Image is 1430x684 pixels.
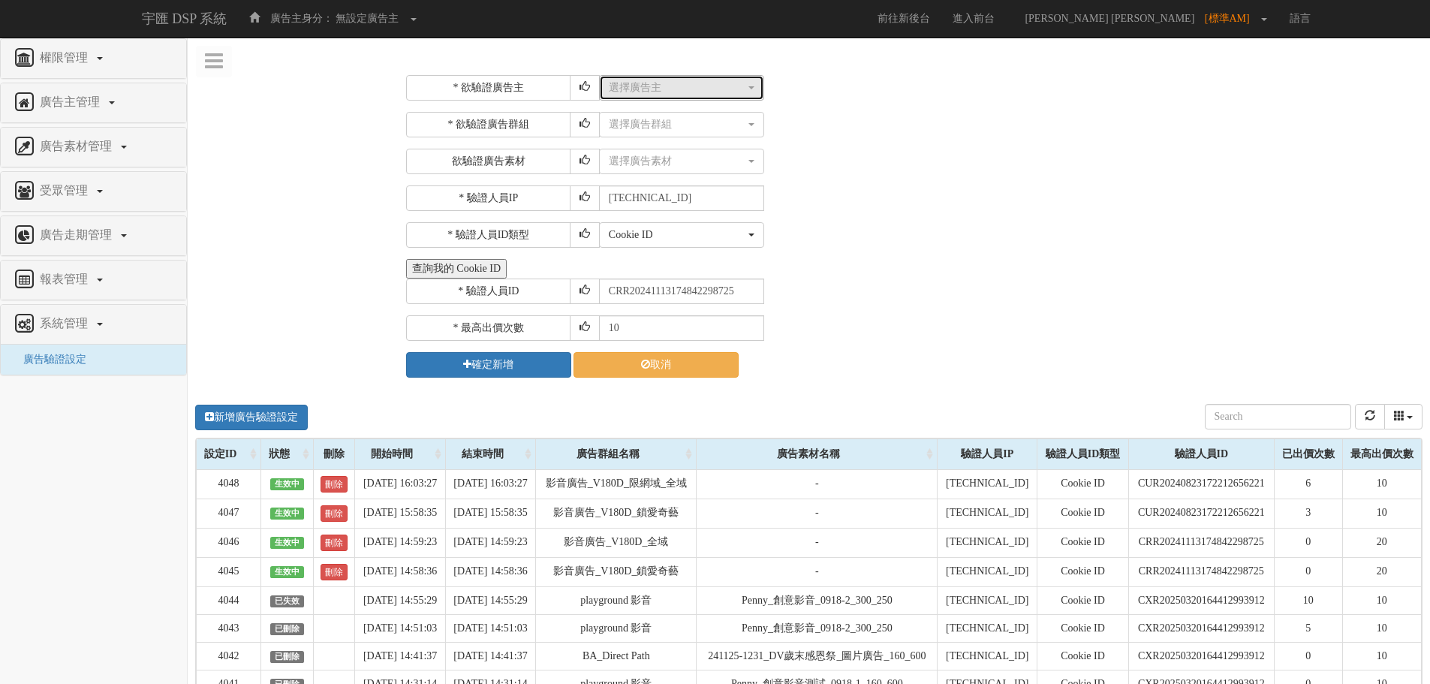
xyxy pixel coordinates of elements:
[697,439,937,469] div: 廣告素材名稱
[12,354,86,365] a: 廣告驗證設定
[1128,586,1274,614] td: CXR20250320164412993912
[12,312,175,336] a: 系統管理
[609,80,745,95] div: 選擇廣告主
[1342,469,1421,499] td: 10
[697,586,938,614] td: Penny_創意影音_0918-2_300_250
[599,75,764,101] button: 選擇廣告主
[599,112,764,137] button: 選擇廣告群組
[697,528,938,557] td: -
[536,499,697,528] td: 影音廣告_V180D_鎖愛奇藝
[12,224,175,248] a: 廣告走期管理
[36,228,119,241] span: 廣告走期管理
[1205,404,1351,429] input: Search
[697,557,938,586] td: -
[938,439,1037,469] div: 驗證人員IP
[536,469,697,499] td: 影音廣告_V180D_限網域_全域
[1384,404,1423,429] button: columns
[1274,499,1342,528] td: 3
[261,439,313,469] div: 狀態
[938,499,1037,528] td: [TECHNICAL_ID]
[321,535,348,551] a: 刪除
[270,537,305,549] span: 生效中
[1274,528,1342,557] td: 0
[1384,404,1423,429] div: Columns
[536,439,696,469] div: 廣告群組名稱
[197,469,261,499] td: 4048
[1205,13,1257,24] span: [標準AM]
[1037,499,1129,528] td: Cookie ID
[938,642,1037,670] td: [TECHNICAL_ID]
[321,564,348,580] a: 刪除
[355,642,445,670] td: [DATE] 14:41:37
[36,273,95,285] span: 報表管理
[12,47,175,71] a: 權限管理
[445,642,535,670] td: [DATE] 14:41:37
[1037,642,1129,670] td: Cookie ID
[445,499,535,528] td: [DATE] 15:58:35
[1037,557,1129,586] td: Cookie ID
[314,439,354,469] div: 刪除
[1037,439,1128,469] div: 驗證人員ID類型
[197,499,261,528] td: 4047
[197,642,261,670] td: 4042
[355,439,444,469] div: 開始時間
[1037,586,1129,614] td: Cookie ID
[1274,469,1342,499] td: 6
[270,566,305,578] span: 生效中
[1129,439,1274,469] div: 驗證人員ID
[355,499,445,528] td: [DATE] 15:58:35
[355,557,445,586] td: [DATE] 14:58:36
[1037,469,1129,499] td: Cookie ID
[1274,586,1342,614] td: 10
[197,586,261,614] td: 4044
[355,586,445,614] td: [DATE] 14:55:29
[270,478,305,490] span: 生效中
[609,227,745,243] div: Cookie ID
[12,268,175,292] a: 報表管理
[1128,469,1274,499] td: CUR20240823172212656221
[1128,642,1274,670] td: CXR20250320164412993912
[1037,614,1129,642] td: Cookie ID
[445,557,535,586] td: [DATE] 14:58:36
[270,595,305,607] span: 已失效
[197,528,261,557] td: 4046
[938,586,1037,614] td: [TECHNICAL_ID]
[1274,642,1342,670] td: 0
[1274,557,1342,586] td: 0
[536,528,697,557] td: 影音廣告_V180D_全域
[536,642,697,670] td: BA_Direct Path
[1342,499,1421,528] td: 10
[197,614,261,642] td: 4043
[197,557,261,586] td: 4045
[12,135,175,159] a: 廣告素材管理
[446,439,535,469] div: 結束時間
[270,623,305,635] span: 已刪除
[1342,528,1421,557] td: 20
[599,149,764,174] button: 選擇廣告素材
[697,642,938,670] td: 241125-1231_DV歲末感恩祭_圖片廣告_160_600
[1128,528,1274,557] td: CRR20241113174842298725
[1343,439,1421,469] div: 最高出價次數
[1128,614,1274,642] td: CXR20250320164412993912
[1017,13,1202,24] span: [PERSON_NAME] [PERSON_NAME]
[12,179,175,203] a: 受眾管理
[697,469,938,499] td: -
[599,222,764,248] button: Cookie ID
[195,405,308,430] a: 新增廣告驗證設定
[938,557,1037,586] td: [TECHNICAL_ID]
[1342,586,1421,614] td: 10
[270,13,333,24] span: 廣告主身分：
[321,476,348,493] a: 刪除
[270,508,305,520] span: 生效中
[445,586,535,614] td: [DATE] 14:55:29
[1342,557,1421,586] td: 20
[938,528,1037,557] td: [TECHNICAL_ID]
[574,352,739,378] a: 取消
[536,557,697,586] td: 影音廣告_V180D_鎖愛奇藝
[1342,642,1421,670] td: 10
[36,140,119,152] span: 廣告素材管理
[406,259,507,279] button: 查詢我的 Cookie ID
[938,469,1037,499] td: [TECHNICAL_ID]
[355,614,445,642] td: [DATE] 14:51:03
